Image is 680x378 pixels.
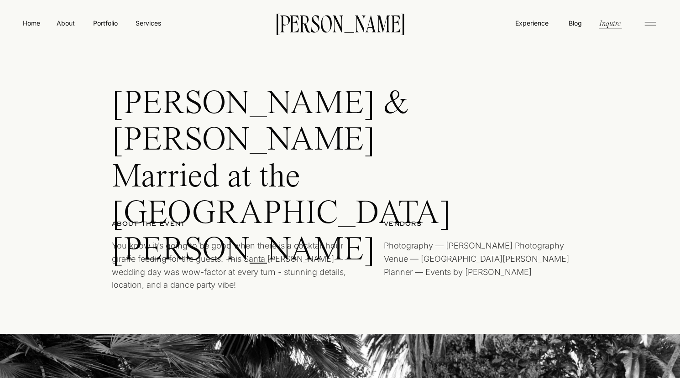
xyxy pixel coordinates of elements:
[112,219,272,229] a: ABout the event
[112,239,352,297] p: You know it's going to be good when there is a cocktail hour giraffe feeding for the guests. This...
[262,13,418,32] a: [PERSON_NAME]
[384,219,544,229] a: Vendors
[566,18,584,27] a: Blog
[21,18,42,28] a: Home
[384,239,573,297] p: Photography — [PERSON_NAME] Photography Venue — [GEOGRAPHIC_DATA][PERSON_NAME] Planner — Events b...
[598,18,622,28] a: Inquire
[89,18,121,28] a: Portfolio
[135,18,162,28] a: Services
[55,18,76,27] a: About
[112,86,488,191] h1: [PERSON_NAME] & [PERSON_NAME] Married at the [GEOGRAPHIC_DATA][PERSON_NAME]
[514,18,549,28] a: Experience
